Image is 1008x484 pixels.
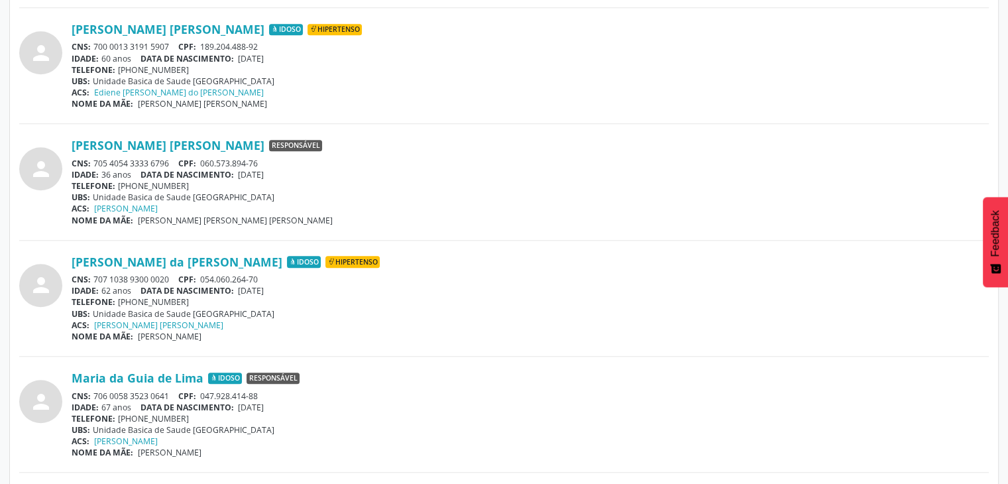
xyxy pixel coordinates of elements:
[72,169,99,180] span: IDADE:
[72,41,989,52] div: 700 0013 3191 5907
[72,320,89,331] span: ACS:
[72,413,115,424] span: TELEFONE:
[72,98,133,109] span: NOME DA MÃE:
[72,192,989,203] div: Unidade Basica de Saude [GEOGRAPHIC_DATA]
[200,391,258,402] span: 047.928.414-88
[238,169,264,180] span: [DATE]
[72,391,91,402] span: CNS:
[72,53,99,64] span: IDADE:
[72,424,989,436] div: Unidade Basica de Saude [GEOGRAPHIC_DATA]
[178,41,196,52] span: CPF:
[72,169,989,180] div: 36 anos
[72,158,91,169] span: CNS:
[269,140,322,152] span: Responsável
[140,285,234,296] span: DATA DE NASCIMENTO:
[72,53,989,64] div: 60 anos
[269,24,303,36] span: Idoso
[72,391,989,402] div: 706 0058 3523 0641
[29,390,53,414] i: person
[238,285,264,296] span: [DATE]
[72,215,133,226] span: NOME DA MÃE:
[94,87,264,98] a: Ediene [PERSON_NAME] do [PERSON_NAME]
[72,285,99,296] span: IDADE:
[238,53,264,64] span: [DATE]
[29,157,53,181] i: person
[140,402,234,413] span: DATA DE NASCIMENTO:
[138,98,267,109] span: [PERSON_NAME] [PERSON_NAME]
[72,424,90,436] span: UBS:
[29,41,53,65] i: person
[72,285,989,296] div: 62 anos
[238,402,264,413] span: [DATE]
[983,197,1008,287] button: Feedback - Mostrar pesquisa
[178,274,196,285] span: CPF:
[200,274,258,285] span: 054.060.264-70
[308,24,362,36] span: Hipertenso
[94,203,158,214] a: [PERSON_NAME]
[72,180,115,192] span: TELEFONE:
[72,76,90,87] span: UBS:
[989,210,1001,257] span: Feedback
[208,373,242,385] span: Idoso
[72,308,90,320] span: UBS:
[72,203,89,214] span: ACS:
[72,64,115,76] span: TELEFONE:
[72,255,282,269] a: [PERSON_NAME] da [PERSON_NAME]
[72,402,989,413] div: 67 anos
[94,320,223,331] a: [PERSON_NAME] [PERSON_NAME]
[200,158,258,169] span: 060.573.894-76
[72,64,989,76] div: [PHONE_NUMBER]
[72,371,203,385] a: Maria da Guia de Lima
[72,76,989,87] div: Unidade Basica de Saude [GEOGRAPHIC_DATA]
[178,158,196,169] span: CPF:
[72,41,91,52] span: CNS:
[72,87,89,98] span: ACS:
[138,331,201,342] span: [PERSON_NAME]
[72,436,89,447] span: ACS:
[72,402,99,413] span: IDADE:
[72,274,989,285] div: 707 1038 9300 0020
[287,256,321,268] span: Idoso
[200,41,258,52] span: 189.204.488-92
[72,192,90,203] span: UBS:
[140,169,234,180] span: DATA DE NASCIMENTO:
[138,215,333,226] span: [PERSON_NAME] [PERSON_NAME] [PERSON_NAME]
[72,296,115,308] span: TELEFONE:
[247,373,300,385] span: Responsável
[72,447,133,458] span: NOME DA MÃE:
[72,274,91,285] span: CNS:
[138,447,201,458] span: [PERSON_NAME]
[72,180,989,192] div: [PHONE_NUMBER]
[94,436,158,447] a: [PERSON_NAME]
[72,22,264,36] a: [PERSON_NAME] [PERSON_NAME]
[72,158,989,169] div: 705 4054 3333 6796
[72,138,264,152] a: [PERSON_NAME] [PERSON_NAME]
[325,256,380,268] span: Hipertenso
[72,413,989,424] div: [PHONE_NUMBER]
[140,53,234,64] span: DATA DE NASCIMENTO:
[72,308,989,320] div: Unidade Basica de Saude [GEOGRAPHIC_DATA]
[178,391,196,402] span: CPF:
[72,296,989,308] div: [PHONE_NUMBER]
[72,331,133,342] span: NOME DA MÃE:
[29,273,53,297] i: person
